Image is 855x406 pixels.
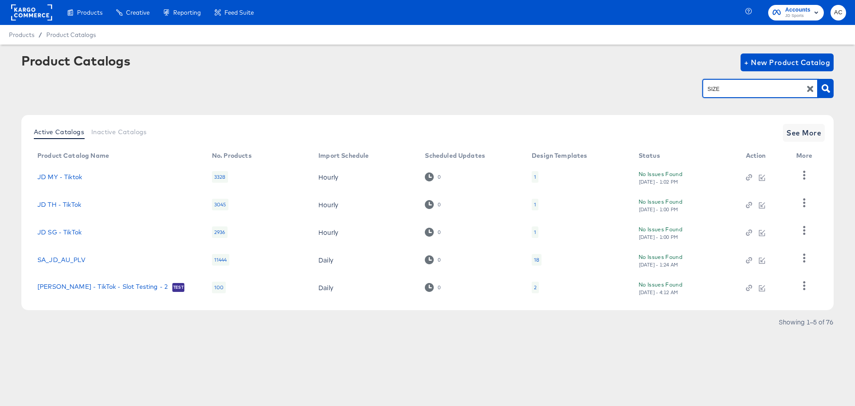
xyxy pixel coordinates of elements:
span: AC [834,8,843,18]
div: 0 [425,283,440,291]
span: Test [172,284,184,291]
div: 1 [534,201,536,208]
td: Hourly [311,191,418,218]
span: + New Product Catalog [744,56,830,69]
div: 3328 [212,171,228,183]
td: Hourly [311,163,418,191]
div: 0 [437,284,441,291]
div: 1 [534,229,536,236]
span: Products [9,31,34,38]
div: Import Schedule [318,152,369,159]
div: 0 [425,172,440,181]
span: Products [77,9,102,16]
button: See More [783,124,825,142]
a: [PERSON_NAME] - TikTok - Slot Testing - 2 [37,283,168,292]
th: More [789,149,823,163]
button: + New Product Catalog [741,53,834,71]
div: 0 [437,201,441,208]
span: Reporting [173,9,201,16]
div: Showing 1–5 of 76 [778,319,834,325]
div: Design Templates [532,152,587,159]
button: AccountsJD Sports [768,5,824,21]
div: 2 [532,282,539,293]
div: 2936 [212,226,228,238]
div: Scheduled Updates [425,152,485,159]
th: Action [739,149,790,163]
span: Feed Suite [224,9,254,16]
span: Inactive Catalogs [91,128,147,135]
th: Status [631,149,739,163]
button: AC [831,5,846,21]
a: SA_JD_AU_PLV [37,256,85,263]
div: 0 [425,200,440,209]
span: Accounts [785,5,810,15]
div: 1 [532,226,538,238]
div: 0 [437,174,441,180]
a: JD SG - TikTok [37,229,81,236]
span: / [34,31,46,38]
div: 11444 [212,254,229,266]
td: Hourly [311,218,418,246]
div: 100 [212,282,226,293]
div: 0 [425,228,440,236]
td: Daily [311,274,418,301]
div: 1 [532,171,538,183]
span: JD Sports [785,12,810,20]
input: Search Product Catalogs [706,84,801,94]
div: 2 [534,284,537,291]
span: Active Catalogs [34,128,84,135]
div: 1 [532,199,538,210]
div: 1 [534,173,536,180]
div: 18 [532,254,541,266]
a: JD MY - Tiktok [37,173,82,180]
div: 18 [534,256,539,263]
span: See More [786,127,821,139]
div: Product Catalogs [21,53,130,68]
td: Daily [311,246,418,274]
div: 0 [437,229,441,235]
div: 0 [425,255,440,264]
div: 0 [437,257,441,263]
span: Creative [126,9,150,16]
div: 3045 [212,199,228,210]
div: Product Catalog Name [37,152,109,159]
a: Product Catalogs [46,31,96,38]
a: JD TH - TikTok [37,201,81,208]
div: No. Products [212,152,252,159]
